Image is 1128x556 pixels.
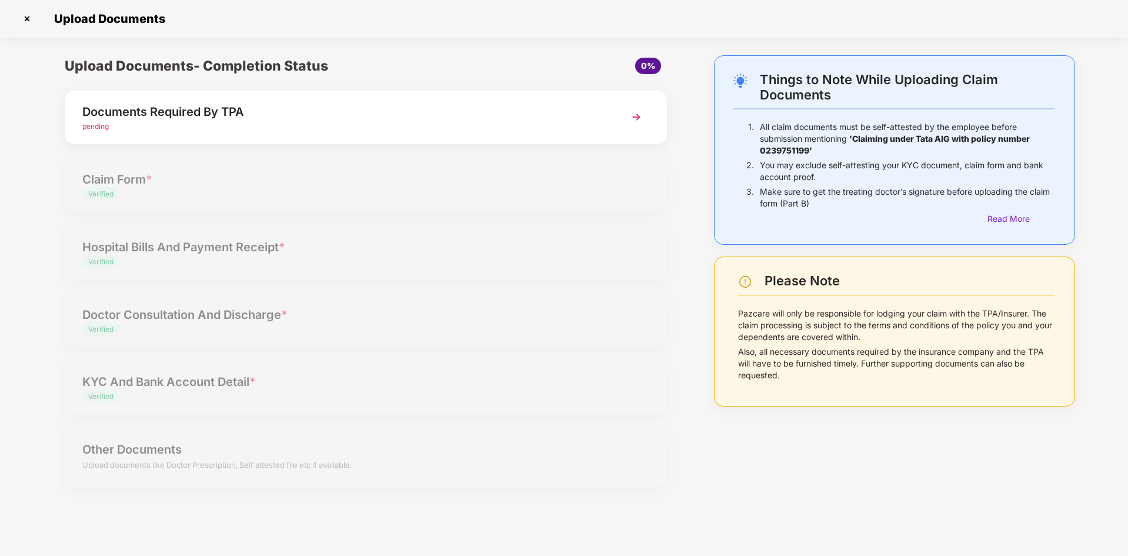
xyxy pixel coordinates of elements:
[746,159,754,183] p: 2.
[748,121,754,157] p: 1.
[738,346,1054,381] p: Also, all necessary documents required by the insurance company and the TPA will have to be furni...
[760,159,1054,183] p: You may exclude self-attesting your KYC document, claim form and bank account proof.
[82,122,109,131] span: pending
[765,273,1054,289] div: Please Note
[65,55,466,76] div: Upload Documents- Completion Status
[738,275,752,289] img: svg+xml;base64,PHN2ZyBpZD0iV2FybmluZ18tXzI0eDI0IiBkYXRhLW5hbWU9Ildhcm5pbmcgLSAyNHgyNCIgeG1sbnM9Im...
[626,106,647,128] img: svg+xml;base64,PHN2ZyBpZD0iTmV4dCIgeG1sbnM9Imh0dHA6Ly93d3cudzMub3JnLzIwMDAvc3ZnIiB3aWR0aD0iMzYiIG...
[760,121,1054,157] p: All claim documents must be self-attested by the employee before submission mentioning
[18,9,36,28] img: svg+xml;base64,PHN2ZyBpZD0iQ3Jvc3MtMzJ4MzIiIHhtbG5zPSJodHRwOi8vd3d3LnczLm9yZy8yMDAwL3N2ZyIgd2lkdG...
[987,212,1054,225] div: Read More
[760,186,1054,209] p: Make sure to get the treating doctor’s signature before uploading the claim form (Part B)
[746,186,754,209] p: 3.
[42,12,171,26] span: Upload Documents
[733,74,747,88] img: svg+xml;base64,PHN2ZyB4bWxucz0iaHR0cDovL3d3dy53My5vcmcvMjAwMC9zdmciIHdpZHRoPSIyNC4wOTMiIGhlaWdodD...
[641,61,655,71] span: 0%
[82,102,602,121] div: Documents Required By TPA
[760,134,1030,155] b: 'Claiming under Tata AIG with policy number 0239751199'
[760,72,1054,102] div: Things to Note While Uploading Claim Documents
[738,308,1054,343] p: Pazcare will only be responsible for lodging your claim with the TPA/Insurer. The claim processin...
